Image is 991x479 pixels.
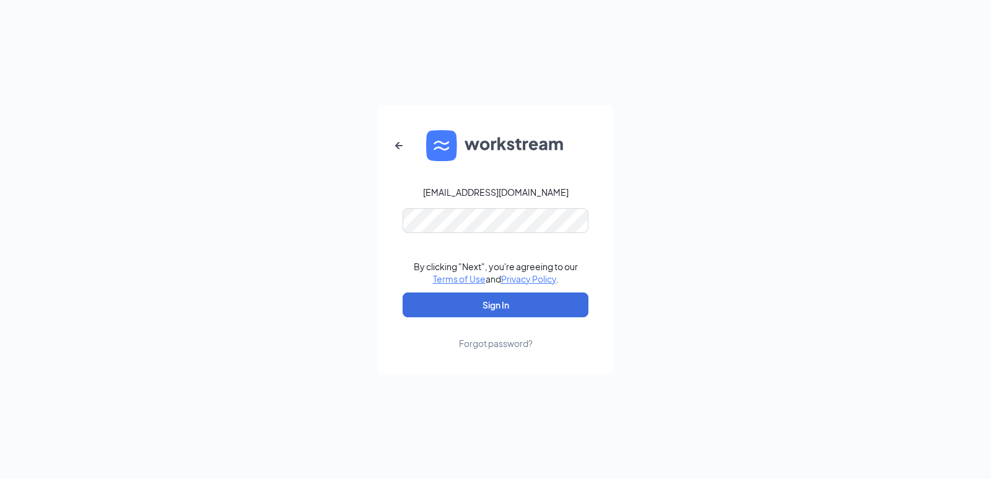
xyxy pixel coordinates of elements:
[501,273,556,284] a: Privacy Policy
[426,130,565,161] img: WS logo and Workstream text
[459,317,533,349] a: Forgot password?
[391,138,406,153] svg: ArrowLeftNew
[459,337,533,349] div: Forgot password?
[433,273,486,284] a: Terms of Use
[423,186,569,198] div: [EMAIL_ADDRESS][DOMAIN_NAME]
[414,260,578,285] div: By clicking "Next", you're agreeing to our and .
[403,292,588,317] button: Sign In
[384,131,414,160] button: ArrowLeftNew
